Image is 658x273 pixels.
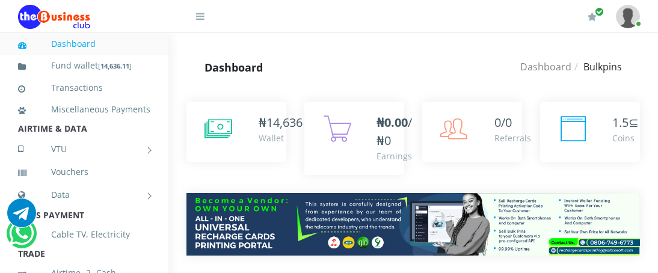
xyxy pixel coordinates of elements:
i: Renew/Upgrade Subscription [588,12,597,22]
a: Fund wallet[14,636.11] [18,52,150,80]
a: ₦14,636 Wallet [186,102,286,162]
li: Bulkpins [571,60,622,74]
img: multitenant_rcp.png [186,193,640,255]
div: ⊆ [612,114,639,132]
b: ₦0.00 [377,114,408,130]
div: Wallet [259,132,303,144]
span: 1.5 [612,114,629,130]
div: Coins [612,132,639,144]
img: Logo [18,5,90,29]
a: Miscellaneous Payments [18,96,150,123]
a: Chat for support [7,207,36,227]
div: Earnings [377,150,412,162]
div: ₦ [259,114,303,132]
span: 0/0 [494,114,512,130]
span: Renew/Upgrade Subscription [595,7,604,16]
span: 14,636 [266,114,303,130]
a: Cable TV, Electricity [18,221,150,248]
a: Dashboard [520,60,571,73]
a: 0/0 Referrals [422,102,522,162]
b: 14,636.11 [100,61,129,70]
small: [ ] [98,61,132,70]
a: Dashboard [18,30,150,58]
a: Transactions [18,74,150,102]
span: /₦0 [377,114,412,149]
strong: Dashboard [204,60,263,75]
img: User [616,5,640,28]
a: ₦0.00/₦0 Earnings [304,102,404,175]
a: Chat for support [9,228,34,248]
a: Data [18,180,150,210]
a: Vouchers [18,158,150,186]
a: VTU [18,134,150,164]
div: Referrals [494,132,531,144]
